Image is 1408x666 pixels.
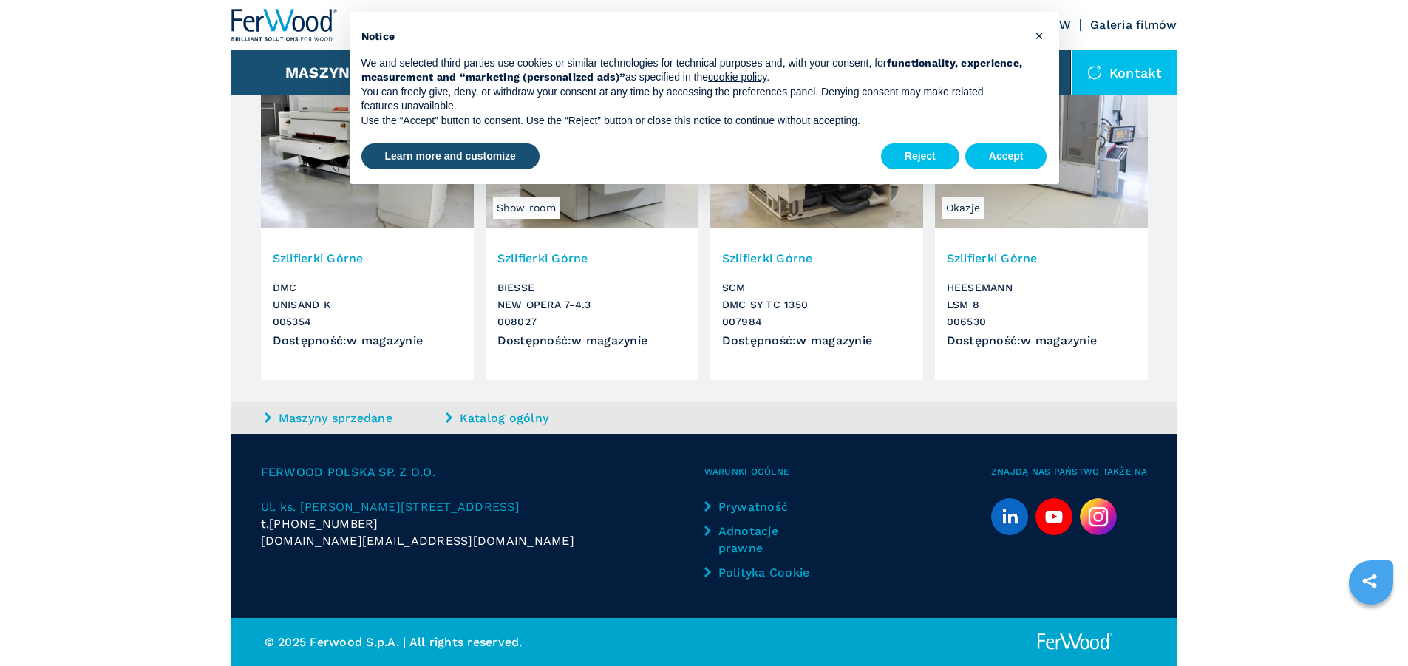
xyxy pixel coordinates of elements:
button: Accept [965,143,1047,170]
button: Reject [881,143,959,170]
h3: BIESSE NEW OPERA 7-4.3 008027 [497,279,687,330]
span: Znajdą nas Państwo także na [991,463,1148,480]
a: linkedin [991,498,1028,535]
img: Instagram [1080,498,1117,535]
p: © 2025 Ferwood S.p.A. | All rights reserved. [265,633,704,650]
span: Okazje [942,197,984,219]
a: Szlifierki Górne BIESSE NEW OPERA 7-4.3Show roomSzlifierki GórneBIESSENEW OPERA 7-4.3008027Dostęp... [486,80,698,380]
p: Use the “Accept” button to consent. Use the “Reject” button or close this notice to continue with... [361,114,1024,129]
span: Warunki ogólne [704,463,991,480]
div: Dostępność : w magazynie [497,334,687,347]
span: [DOMAIN_NAME][EMAIL_ADDRESS][DOMAIN_NAME] [261,532,574,549]
a: Prywatność [704,498,817,515]
a: Szlifierki Górne HEESEMANN LSM 8OkazjeSzlifierki GórneHEESEMANNLSM 8006530Dostępność:w magazynie [935,80,1148,380]
span: Ferwood Polska sp. z o.o. [261,463,704,480]
h3: Szlifierki Górne [947,250,1136,267]
div: Dostępność : w magazynie [722,334,911,347]
h2: Notice [361,30,1024,44]
div: Dostępność : w magazynie [947,334,1136,347]
p: We and selected third parties use cookies or similar technologies for technical purposes and, wit... [361,56,1024,85]
a: Szlifierki Górne DMC UNISAND K005354Szlifierki GórneDMCUNISAND K005354Dostępność:w magazynie [261,80,474,380]
img: Ferwood [231,9,338,41]
div: t. [261,515,704,532]
p: You can freely give, deny, or withdraw your consent at any time by accessing the preferences pane... [361,85,1024,114]
div: Dostępność : w magazynie [273,334,462,347]
h3: Szlifierki Górne [273,250,462,267]
div: Kontakt [1072,50,1177,95]
iframe: Chat [1345,599,1397,655]
h3: Szlifierki Górne [722,250,911,267]
button: Learn more and customize [361,143,540,170]
h3: Szlifierki Górne [497,250,687,267]
strong: functionality, experience, measurement and “marketing (personalized ads)” [361,57,1023,84]
span: × [1035,27,1044,44]
span: [PHONE_NUMBER] [269,515,378,532]
img: Ferwood [1035,633,1115,651]
a: youtube [1035,498,1072,535]
a: cookie policy [708,71,766,83]
a: Ul. ks. [PERSON_NAME][STREET_ADDRESS] [261,498,704,515]
h3: HEESEMANN LSM 8 006530 [947,279,1136,330]
a: Polityka Cookie [704,564,817,581]
a: Szlifierki Górne SCM DMC SY TC 1350Szlifierki GórneSCMDMC SY TC 1350007984Dostępność:w magazynie [710,80,923,380]
button: Close this notice [1028,24,1052,47]
a: Adnotacje prawne [704,523,817,557]
h3: SCM DMC SY TC 1350 007984 [722,279,911,330]
span: Show room [493,197,560,219]
a: Maszyny sprzedane [265,410,442,427]
a: Galeria filmów [1090,18,1177,32]
a: sharethis [1351,563,1388,599]
h3: DMC UNISAND K 005354 [273,279,462,330]
button: Maszyny [285,64,360,81]
a: Katalog ogólny [446,410,623,427]
img: Kontakt [1087,65,1102,80]
img: Szlifierki Górne DMC UNISAND K [261,80,474,228]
